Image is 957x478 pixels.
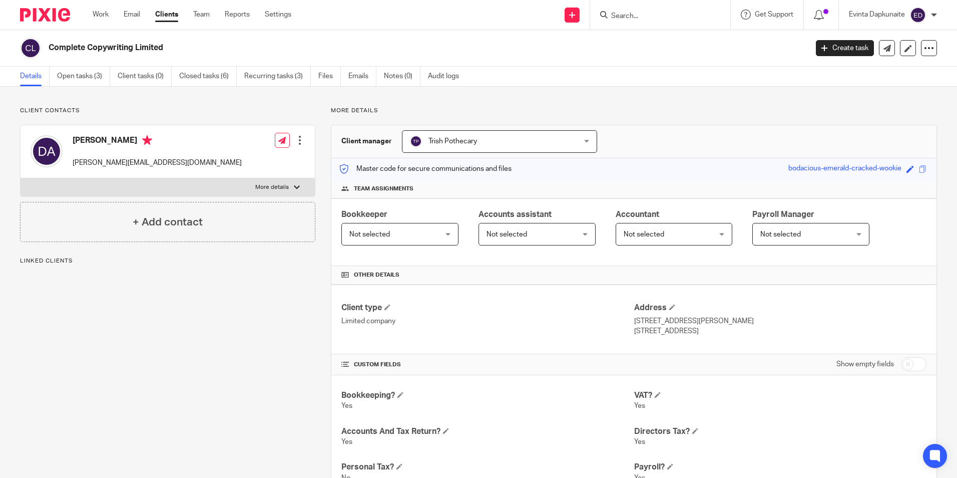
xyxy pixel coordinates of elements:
[634,438,645,445] span: Yes
[624,231,664,238] span: Not selected
[179,67,237,86] a: Closed tasks (6)
[816,40,874,56] a: Create task
[610,12,700,21] input: Search
[339,164,512,174] p: Master code for secure communications and files
[634,462,926,472] h4: Payroll?
[428,138,477,145] span: Trish Pothecary
[20,257,315,265] p: Linked clients
[341,426,634,437] h4: Accounts And Tax Return?
[73,158,242,168] p: [PERSON_NAME][EMAIL_ADDRESS][DOMAIN_NAME]
[616,210,659,218] span: Accountant
[487,231,527,238] span: Not selected
[318,67,341,86] a: Files
[634,426,926,437] h4: Directors Tax?
[341,303,634,313] h4: Client type
[133,214,203,230] h4: + Add contact
[478,210,552,218] span: Accounts assistant
[349,231,390,238] span: Not selected
[634,326,926,336] p: [STREET_ADDRESS]
[341,210,387,218] span: Bookkeeper
[225,10,250,20] a: Reports
[73,135,242,148] h4: [PERSON_NAME]
[20,107,315,115] p: Client contacts
[634,390,926,401] h4: VAT?
[142,135,152,145] i: Primary
[836,359,894,369] label: Show empty fields
[348,67,376,86] a: Emails
[634,402,645,409] span: Yes
[634,316,926,326] p: [STREET_ADDRESS][PERSON_NAME]
[20,67,50,86] a: Details
[265,10,291,20] a: Settings
[788,163,901,175] div: bodacious-emerald-cracked-wookie
[341,438,352,445] span: Yes
[244,67,311,86] a: Recurring tasks (3)
[49,43,650,53] h2: Complete Copywriting Limited
[428,67,466,86] a: Audit logs
[910,7,926,23] img: svg%3E
[752,210,814,218] span: Payroll Manager
[410,135,422,147] img: svg%3E
[193,10,210,20] a: Team
[20,38,41,59] img: svg%3E
[341,402,352,409] span: Yes
[118,67,172,86] a: Client tasks (0)
[57,67,110,86] a: Open tasks (3)
[93,10,109,20] a: Work
[849,10,905,20] p: Evinta Dapkunaite
[31,135,63,167] img: svg%3E
[341,462,634,472] h4: Personal Tax?
[331,107,937,115] p: More details
[341,361,634,369] h4: CUSTOM FIELDS
[341,316,634,326] p: Limited company
[354,271,399,279] span: Other details
[124,10,140,20] a: Email
[255,183,289,191] p: More details
[760,231,801,238] span: Not selected
[634,303,926,313] h4: Address
[155,10,178,20] a: Clients
[341,136,392,146] h3: Client manager
[354,185,413,193] span: Team assignments
[341,390,634,401] h4: Bookkeeping?
[20,8,70,22] img: Pixie
[755,11,793,18] span: Get Support
[384,67,420,86] a: Notes (0)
